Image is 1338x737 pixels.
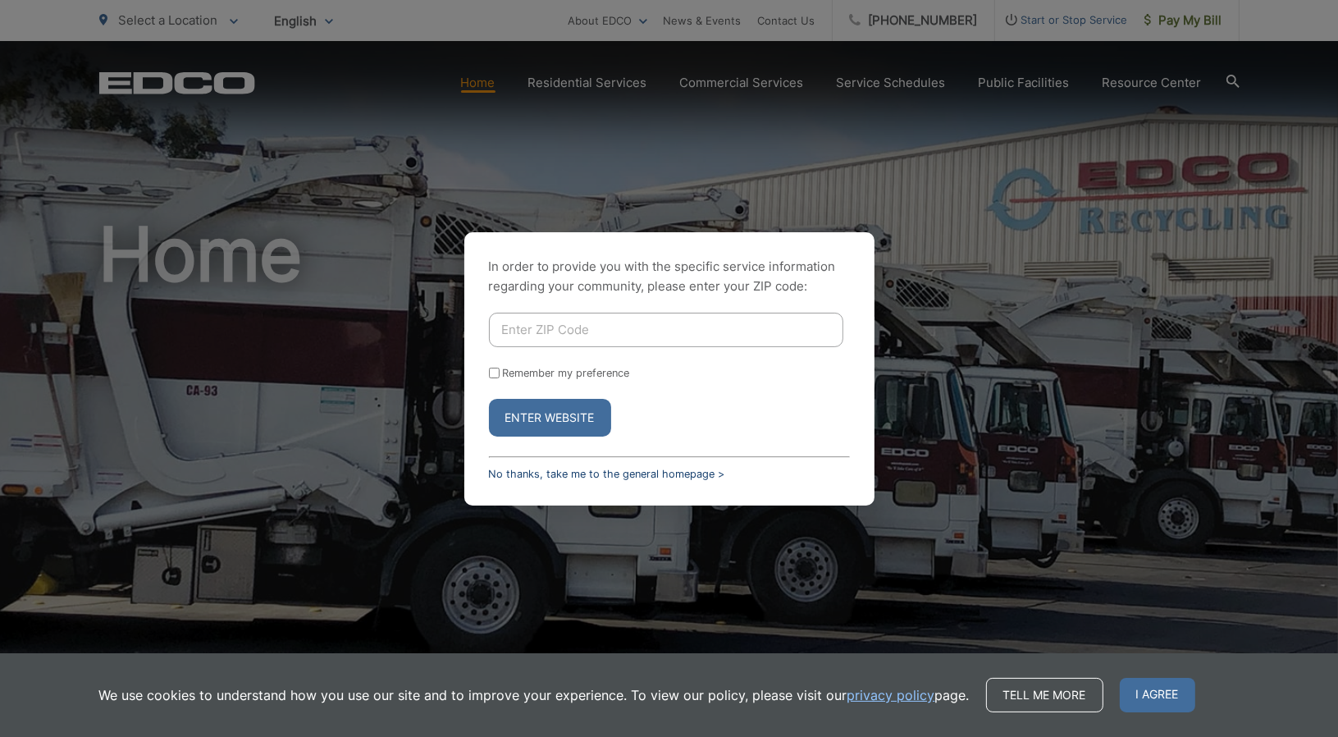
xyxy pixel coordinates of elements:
label: Remember my preference [503,367,630,379]
p: In order to provide you with the specific service information regarding your community, please en... [489,257,850,296]
span: I agree [1120,678,1195,712]
a: No thanks, take me to the general homepage > [489,468,725,480]
button: Enter Website [489,399,611,437]
a: privacy policy [847,685,935,705]
a: Tell me more [986,678,1103,712]
input: Enter ZIP Code [489,313,843,347]
p: We use cookies to understand how you use our site and to improve your experience. To view our pol... [99,685,970,705]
